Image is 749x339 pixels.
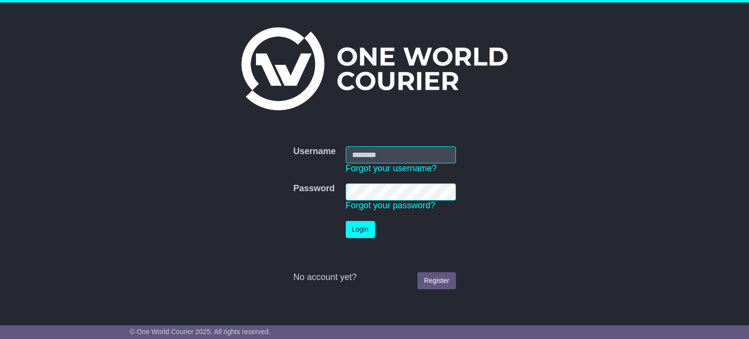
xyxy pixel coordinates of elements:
[130,328,271,336] span: © One World Courier 2025. All rights reserved.
[241,27,508,110] img: One World
[346,163,437,173] a: Forgot your username?
[293,272,455,283] div: No account yet?
[417,272,455,289] a: Register
[293,183,335,194] label: Password
[346,221,375,238] button: Login
[346,200,435,210] a: Forgot your password?
[293,146,335,157] label: Username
